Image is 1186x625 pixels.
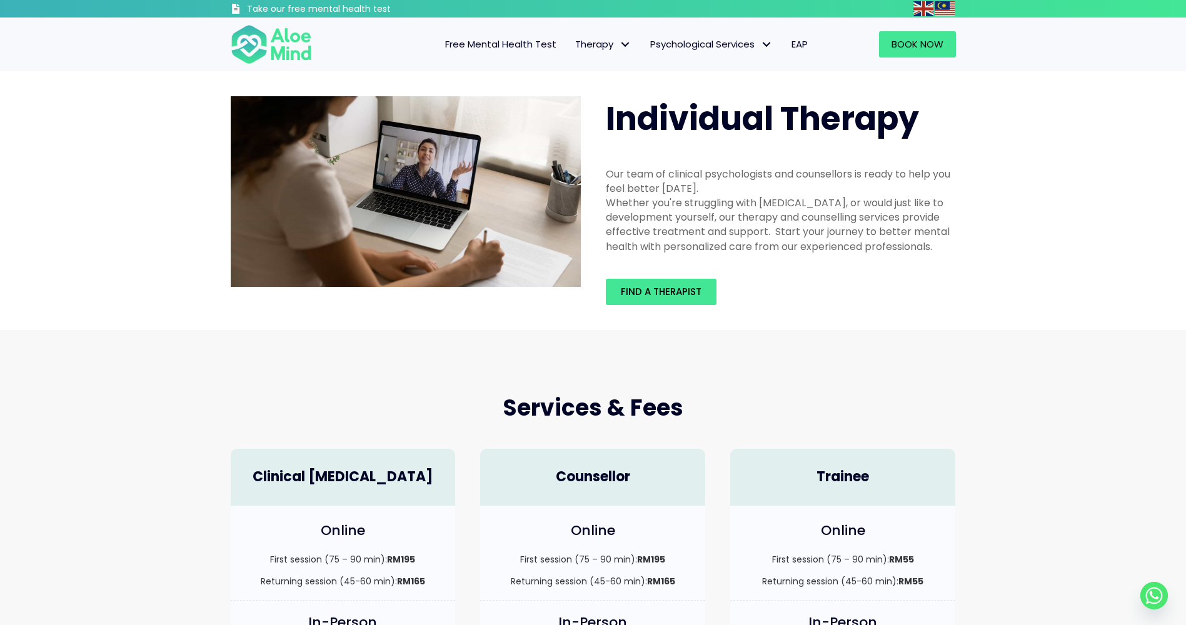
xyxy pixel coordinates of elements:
[935,1,956,16] a: Malay
[637,553,665,566] strong: RM195
[387,553,415,566] strong: RM195
[621,285,701,298] span: Find a therapist
[243,553,443,566] p: First session (75 – 90 min):
[913,1,935,16] a: English
[566,31,641,57] a: TherapyTherapy: submenu
[243,575,443,587] p: Returning session (45-60 min):
[436,31,566,57] a: Free Mental Health Test
[606,279,716,305] a: Find a therapist
[231,24,312,65] img: Aloe mind Logo
[879,31,956,57] a: Book Now
[641,31,782,57] a: Psychological ServicesPsychological Services: submenu
[247,3,458,16] h3: Take our free mental health test
[913,1,933,16] img: en
[889,553,914,566] strong: RM55
[743,467,943,487] h4: Trainee
[935,1,955,16] img: ms
[898,575,923,587] strong: RM55
[758,36,776,54] span: Psychological Services: submenu
[892,37,943,51] span: Book Now
[493,575,693,587] p: Returning session (45-60 min):
[1140,582,1168,609] a: Whatsapp
[743,575,943,587] p: Returning session (45-60 min):
[782,31,817,57] a: EAP
[616,36,635,54] span: Therapy: submenu
[243,467,443,487] h4: Clinical [MEDICAL_DATA]
[792,37,808,51] span: EAP
[606,196,956,254] div: Whether you're struggling with [MEDICAL_DATA], or would just like to development yourself, our th...
[445,37,556,51] span: Free Mental Health Test
[493,467,693,487] h4: Counsellor
[503,392,683,424] span: Services & Fees
[650,37,773,51] span: Psychological Services
[493,553,693,566] p: First session (75 – 90 min):
[231,3,458,17] a: Take our free mental health test
[493,521,693,541] h4: Online
[397,575,425,587] strong: RM165
[575,37,631,51] span: Therapy
[743,521,943,541] h4: Online
[606,167,956,196] div: Our team of clinical psychologists and counsellors is ready to help you feel better [DATE].
[243,521,443,541] h4: Online
[231,96,581,287] img: Therapy online individual
[328,31,817,57] nav: Menu
[606,96,919,141] span: Individual Therapy
[647,575,675,587] strong: RM165
[743,553,943,566] p: First session (75 – 90 min):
